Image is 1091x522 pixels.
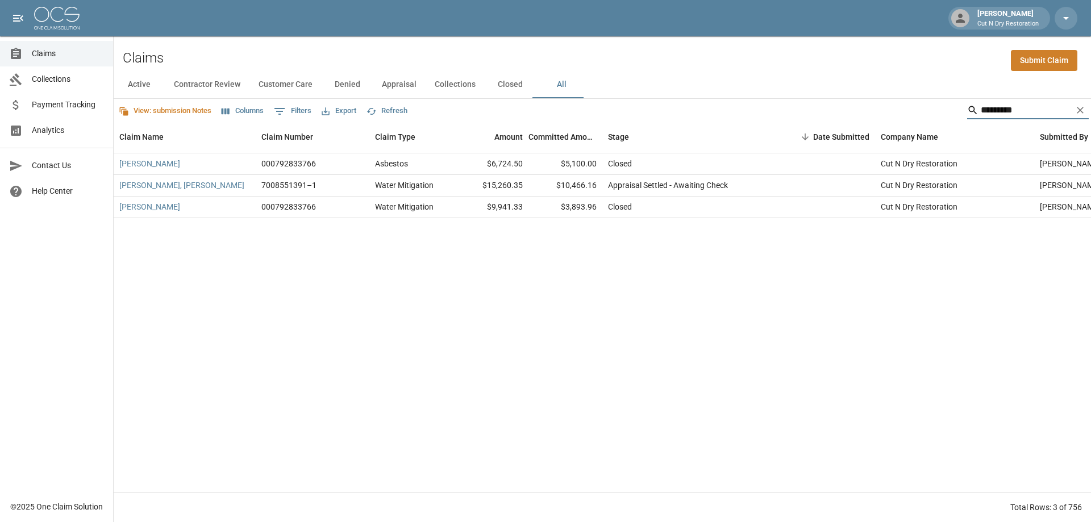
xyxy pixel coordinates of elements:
div: Closed [608,158,632,169]
div: $3,893.96 [528,197,602,218]
a: Submit Claim [1011,50,1077,71]
div: Appraisal Settled - Awaiting Check [608,179,728,191]
div: Claim Name [119,121,164,153]
button: Sort [797,129,813,145]
div: Water Mitigation [375,201,434,212]
button: Closed [485,71,536,98]
a: [PERSON_NAME], [PERSON_NAME] [119,179,244,191]
img: ocs-logo-white-transparent.png [34,7,80,30]
span: Help Center [32,185,104,197]
button: Clear [1072,102,1089,119]
div: Claim Number [256,121,369,153]
span: Claims [32,48,104,60]
button: Denied [322,71,373,98]
button: Active [114,71,165,98]
p: Cut N Dry Restoration [977,19,1039,29]
div: Total Rows: 3 of 756 [1010,502,1082,513]
div: Claim Type [375,121,415,153]
button: Appraisal [373,71,426,98]
div: 000792833766 [261,201,316,212]
div: $9,941.33 [455,197,528,218]
button: Show filters [271,102,314,120]
span: Contact Us [32,160,104,172]
div: Amount [494,121,523,153]
button: All [536,71,587,98]
div: $10,466.16 [528,175,602,197]
div: Claim Type [369,121,455,153]
div: Amount [455,121,528,153]
div: [PERSON_NAME] [973,8,1043,28]
div: $15,260.35 [455,175,528,197]
div: Committed Amount [528,121,597,153]
button: open drawer [7,7,30,30]
div: Water Mitigation [375,179,434,191]
div: Asbestos [375,158,408,169]
div: Closed [608,201,632,212]
button: View: submission Notes [116,102,214,120]
div: Claim Number [261,121,313,153]
div: Company Name [881,121,938,153]
div: Date Submitted [813,121,869,153]
div: Claim Name [114,121,256,153]
div: 000792833766 [261,158,316,169]
div: Cut N Dry Restoration [881,158,957,169]
div: 7008551391–1 [261,179,317,191]
span: Collections [32,73,104,85]
a: [PERSON_NAME] [119,201,180,212]
div: Cut N Dry Restoration [881,201,957,212]
button: Customer Care [249,71,322,98]
button: Export [319,102,359,120]
div: $6,724.50 [455,153,528,175]
div: Company Name [875,121,1034,153]
button: Contractor Review [165,71,249,98]
div: Committed Amount [528,121,602,153]
div: $5,100.00 [528,153,602,175]
div: dynamic tabs [114,71,1091,98]
button: Refresh [364,102,410,120]
button: Collections [426,71,485,98]
div: Date Submitted [773,121,875,153]
div: Submitted By [1040,121,1088,153]
div: Stage [602,121,773,153]
span: Analytics [32,124,104,136]
button: Select columns [219,102,266,120]
h2: Claims [123,50,164,66]
div: Cut N Dry Restoration [881,179,957,191]
span: Payment Tracking [32,99,104,111]
a: [PERSON_NAME] [119,158,180,169]
div: © 2025 One Claim Solution [10,501,103,512]
div: Search [967,101,1089,122]
div: Stage [608,121,629,153]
